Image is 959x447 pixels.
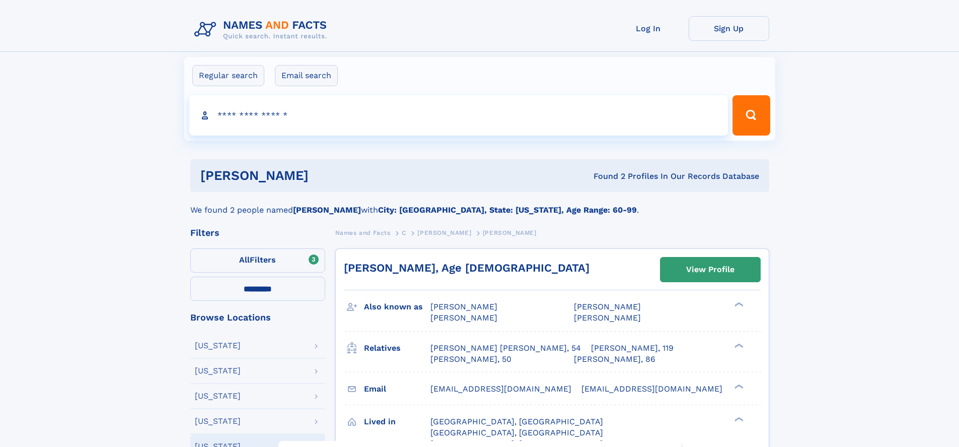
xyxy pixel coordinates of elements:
[451,171,759,182] div: Found 2 Profiles In Our Records Database
[189,95,728,136] input: search input
[732,416,744,422] div: ❯
[574,302,641,311] span: [PERSON_NAME]
[335,226,391,239] a: Names and Facts
[190,16,335,43] img: Logo Names and Facts
[239,255,250,265] span: All
[430,417,603,426] span: [GEOGRAPHIC_DATA], [GEOGRAPHIC_DATA]
[430,343,581,354] a: [PERSON_NAME] [PERSON_NAME], 54
[364,413,430,430] h3: Lived in
[378,205,637,215] b: City: [GEOGRAPHIC_DATA], State: [US_STATE], Age Range: 60-99
[417,229,471,236] span: [PERSON_NAME]
[364,340,430,357] h3: Relatives
[364,298,430,315] h3: Also known as
[660,258,760,282] a: View Profile
[581,384,722,394] span: [EMAIL_ADDRESS][DOMAIN_NAME]
[732,301,744,308] div: ❯
[192,65,264,86] label: Regular search
[200,169,451,182] h1: [PERSON_NAME]
[430,428,603,437] span: [GEOGRAPHIC_DATA], [GEOGRAPHIC_DATA]
[591,343,674,354] a: [PERSON_NAME], 119
[190,192,769,216] div: We found 2 people named with .
[608,16,689,41] a: Log In
[195,367,241,375] div: [US_STATE]
[190,228,325,237] div: Filters
[364,380,430,398] h3: Email
[190,313,325,322] div: Browse Locations
[483,229,537,236] span: [PERSON_NAME]
[402,229,406,236] span: C
[417,226,471,239] a: [PERSON_NAME]
[195,342,241,350] div: [US_STATE]
[574,354,655,365] a: [PERSON_NAME], 86
[686,258,734,281] div: View Profile
[275,65,338,86] label: Email search
[195,392,241,400] div: [US_STATE]
[574,313,641,323] span: [PERSON_NAME]
[689,16,769,41] a: Sign Up
[293,205,361,215] b: [PERSON_NAME]
[344,262,589,274] a: [PERSON_NAME], Age [DEMOGRAPHIC_DATA]
[195,417,241,425] div: [US_STATE]
[430,354,511,365] a: [PERSON_NAME], 50
[732,342,744,349] div: ❯
[430,313,497,323] span: [PERSON_NAME]
[732,383,744,390] div: ❯
[430,302,497,311] span: [PERSON_NAME]
[402,226,406,239] a: C
[732,95,770,136] button: Search Button
[430,384,571,394] span: [EMAIL_ADDRESS][DOMAIN_NAME]
[190,248,325,273] label: Filters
